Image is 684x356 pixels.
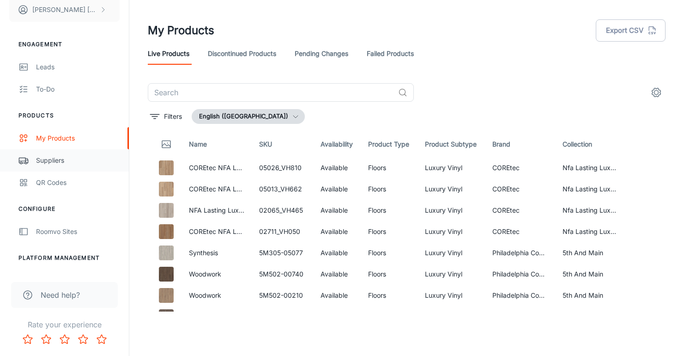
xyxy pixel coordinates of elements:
[37,330,55,349] button: Rate 2 star
[555,264,625,285] td: 5th And Main
[418,242,485,264] td: Luxury Vinyl
[485,242,555,264] td: Philadelphia Commercial
[32,5,97,15] p: [PERSON_NAME] [PERSON_NAME]
[74,330,92,349] button: Rate 4 star
[555,306,625,327] td: Resilient Residential
[418,285,485,306] td: Luxury Vinyl
[189,270,221,278] a: Woodwork
[418,131,485,157] th: Product Subtype
[182,131,252,157] th: Name
[555,200,625,221] td: Nfa Lasting Luxury Pro
[313,242,361,264] td: Available
[555,285,625,306] td: 5th And Main
[36,155,120,166] div: Suppliers
[252,306,313,327] td: 0833V-00774
[36,62,120,72] div: Leads
[418,221,485,242] td: Luxury Vinyl
[361,264,418,285] td: Floors
[313,157,361,178] td: Available
[18,330,37,349] button: Rate 1 star
[313,178,361,200] td: Available
[361,131,418,157] th: Product Type
[252,242,313,264] td: 5M305-05077
[555,131,625,157] th: Collection
[148,83,394,102] input: Search
[252,285,313,306] td: 5M502-00210
[36,133,120,143] div: My Products
[485,221,555,242] td: COREtec
[361,306,418,327] td: Floors
[485,200,555,221] td: COREtec
[485,157,555,178] td: COREtec
[189,291,221,299] a: Woodwork
[252,221,313,242] td: 02711_VH050
[252,178,313,200] td: 05013_VH662
[555,221,625,242] td: Nfa Lasting Luxury Estate
[252,131,313,157] th: SKU
[418,306,485,327] td: Luxury Vinyl
[418,178,485,200] td: Luxury Vinyl
[252,157,313,178] td: 05026_VH810
[555,157,625,178] td: Nfa Lasting Luxury Estate
[555,242,625,264] td: 5th And Main
[313,306,361,327] td: Available
[485,306,555,327] td: [PERSON_NAME] Floors
[361,157,418,178] td: Floors
[189,249,218,257] a: Synthesis
[485,131,555,157] th: Brand
[313,285,361,306] td: Available
[361,200,418,221] td: Floors
[485,178,555,200] td: COREtec
[164,111,182,122] p: Filters
[313,200,361,221] td: Available
[189,185,366,193] a: COREtec NFA Lasting Luxury Estate [GEOGRAPHIC_DATA]
[41,289,80,301] span: Need help?
[36,227,120,237] div: Roomvo Sites
[367,43,414,65] a: Failed Products
[361,285,418,306] td: Floors
[36,178,120,188] div: QR Codes
[189,164,404,172] a: COREtec NFA Lasting Luxury Estate Lasting Luxury 9x72 Comfort Oak
[92,330,111,349] button: Rate 5 star
[161,139,172,150] svg: Thumbnail
[418,157,485,178] td: Luxury Vinyl
[361,178,418,200] td: Floors
[252,200,313,221] td: 02065_VH465
[252,264,313,285] td: 5M502-00740
[55,330,74,349] button: Rate 3 star
[596,19,666,42] button: Export CSV
[148,109,184,124] button: filter
[647,83,666,102] button: settings
[418,264,485,285] td: Luxury Vinyl
[189,227,430,235] a: COREtec NFA Lasting Luxury Estate Lasting Luxury Premium 7 Penmore Walnut
[189,206,454,214] a: NFA Lasting Luxury Pro Smp COREtec Galaxy Pallet Program NFA Exclusiv Himalia Pine
[295,43,348,65] a: Pending Changes
[313,221,361,242] td: Available
[208,43,276,65] a: Discontinued Products
[485,285,555,306] td: Philadelphia Commercial
[418,200,485,221] td: Luxury Vinyl
[313,264,361,285] td: Available
[485,264,555,285] td: Philadelphia Commercial
[148,43,189,65] a: Live Products
[192,109,305,124] button: English ([GEOGRAPHIC_DATA])
[361,242,418,264] td: Floors
[7,319,121,330] p: Rate your experience
[148,22,214,39] h1: My Products
[361,221,418,242] td: Floors
[555,178,625,200] td: Nfa Lasting Luxury Estate
[313,131,361,157] th: Availability
[36,84,120,94] div: To-do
